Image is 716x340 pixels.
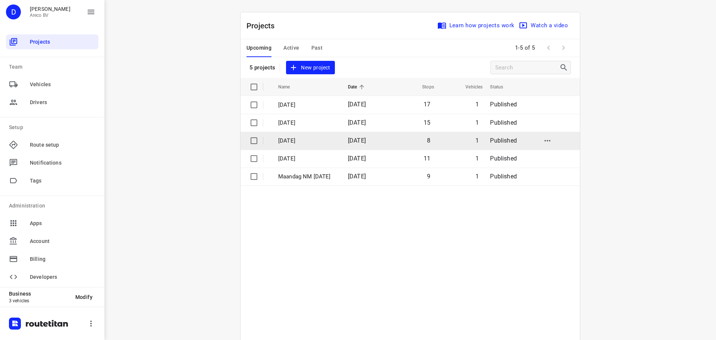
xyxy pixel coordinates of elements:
[490,82,513,91] span: Status
[286,61,335,75] button: New project
[278,119,337,127] p: [DATE]
[30,13,70,18] p: Areco BV
[30,81,95,88] span: Vehicles
[9,202,98,210] p: Administration
[6,216,98,231] div: Apps
[541,40,556,55] span: Previous Page
[559,63,571,72] div: Search
[30,38,95,46] span: Projects
[9,124,98,131] p: Setup
[30,177,95,185] span: Tags
[6,77,98,92] div: Vehicles
[6,34,98,49] div: Projects
[424,119,430,126] span: 15
[6,155,98,170] div: Notifications
[246,20,281,31] p: Projects
[30,219,95,227] span: Apps
[278,137,337,145] p: [DATE]
[475,119,479,126] span: 1
[475,173,479,180] span: 1
[424,101,430,108] span: 17
[6,137,98,152] div: Route setup
[412,82,434,91] span: Stops
[424,155,430,162] span: 11
[490,137,517,144] span: Published
[278,101,337,109] p: Vrijdag 22 Augustus
[475,101,479,108] span: 1
[249,64,275,71] p: 5 projects
[348,82,367,91] span: Date
[9,63,98,71] p: Team
[246,43,271,53] span: Upcoming
[291,63,330,72] span: New project
[278,82,300,91] span: Name
[490,101,517,108] span: Published
[348,155,366,162] span: [DATE]
[75,294,92,300] span: Modify
[456,82,483,91] span: Vehicles
[556,40,571,55] span: Next Page
[6,234,98,249] div: Account
[278,172,337,181] p: Maandag NM 18 Augustus
[6,269,98,284] div: Developers
[427,137,430,144] span: 8
[6,4,21,19] div: D
[30,159,95,167] span: Notifications
[6,95,98,110] div: Drivers
[283,43,299,53] span: Active
[30,273,95,281] span: Developers
[427,173,430,180] span: 9
[6,252,98,266] div: Billing
[69,290,98,304] button: Modify
[348,137,366,144] span: [DATE]
[30,237,95,245] span: Account
[490,173,517,180] span: Published
[9,291,69,297] p: Business
[475,155,479,162] span: 1
[278,155,337,163] p: Dinsdag 19 Augustus
[490,155,517,162] span: Published
[348,101,366,108] span: [DATE]
[495,62,559,74] input: Search projects
[475,137,479,144] span: 1
[348,173,366,180] span: [DATE]
[30,99,95,106] span: Drivers
[9,298,69,303] p: 3 vehicles
[348,119,366,126] span: [DATE]
[512,40,538,56] span: 1-5 of 5
[6,173,98,188] div: Tags
[30,255,95,263] span: Billing
[490,119,517,126] span: Published
[311,43,323,53] span: Past
[30,141,95,149] span: Route setup
[30,6,70,12] p: Didier Evrard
